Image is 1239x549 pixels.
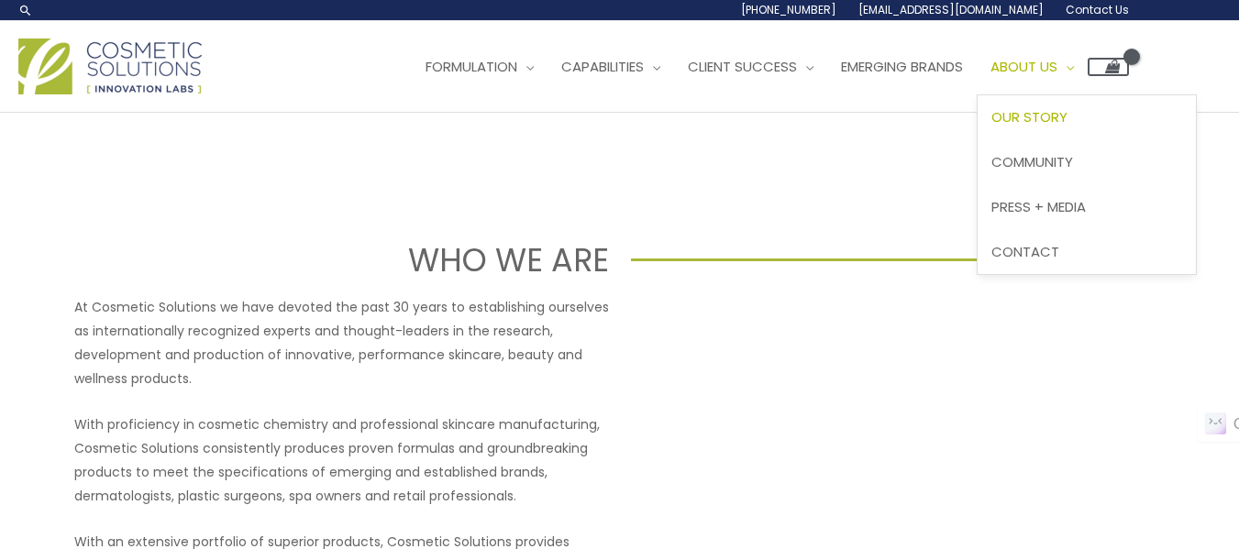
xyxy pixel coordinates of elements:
a: Press + Media [978,184,1196,229]
a: Contact [978,229,1196,274]
a: Formulation [412,39,548,94]
span: Formulation [426,57,517,76]
a: Community [978,140,1196,185]
a: Our Story [978,95,1196,140]
span: Press + Media [991,197,1086,216]
a: Emerging Brands [827,39,977,94]
h1: WHO WE ARE [88,237,608,282]
span: Contact [991,242,1059,261]
a: Search icon link [18,3,33,17]
span: About Us [990,57,1057,76]
img: Cosmetic Solutions Logo [18,38,202,94]
span: [PHONE_NUMBER] [741,2,836,17]
a: Capabilities [548,39,674,94]
span: [EMAIL_ADDRESS][DOMAIN_NAME] [858,2,1044,17]
span: Emerging Brands [841,57,963,76]
p: With proficiency in cosmetic chemistry and professional skincare manufacturing, Cosmetic Solution... [74,412,609,508]
a: View Shopping Cart, empty [1088,58,1129,76]
span: Contact Us [1066,2,1129,17]
p: At Cosmetic Solutions we have devoted the past 30 years to establishing ourselves as internationa... [74,295,609,390]
span: Client Success [688,57,797,76]
nav: Site Navigation [398,39,1129,94]
a: Client Success [674,39,827,94]
a: About Us [977,39,1088,94]
span: Community [991,152,1073,171]
span: Our Story [991,107,1068,126]
span: Capabilities [561,57,644,76]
